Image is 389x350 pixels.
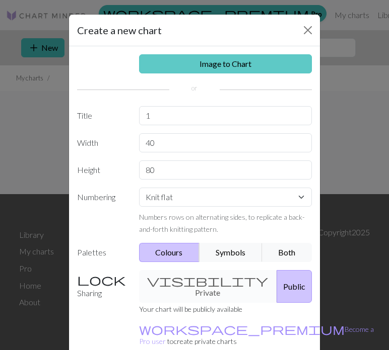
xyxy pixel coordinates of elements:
[71,243,133,262] label: Palettes
[277,270,312,303] button: Public
[139,54,312,73] a: Image to Chart
[71,188,133,235] label: Numbering
[139,213,305,233] small: Numbers rows on alternating sides, to replicate a back-and-forth knitting pattern.
[262,243,312,262] button: Both
[139,305,242,313] small: Your chart will be publicly available
[71,133,133,152] label: Width
[139,243,200,262] button: Colours
[300,22,316,38] button: Close
[71,106,133,125] label: Title
[139,325,374,345] a: Become a Pro user
[139,322,345,336] span: workspace_premium
[199,243,263,262] button: Symbols
[71,160,133,180] label: Height
[71,270,133,303] label: Sharing
[139,325,374,345] small: to create private charts
[77,23,162,38] h5: Create a new chart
